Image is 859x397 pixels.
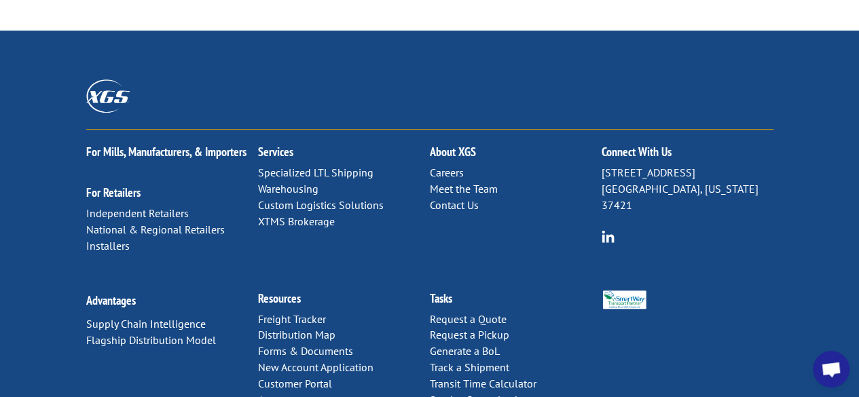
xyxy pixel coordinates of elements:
a: XTMS Brokerage [258,214,335,228]
a: For Mills, Manufacturers, & Importers [86,144,246,159]
a: Transit Time Calculator [430,377,536,390]
a: Generate a BoL [430,344,500,358]
a: Custom Logistics Solutions [258,198,384,212]
h2: Tasks [430,292,602,311]
a: National & Regional Retailers [86,223,225,236]
a: Flagship Distribution Model [86,333,216,347]
a: Installers [86,239,130,252]
a: Request a Pickup [430,328,509,341]
a: Freight Tracker [258,312,326,326]
a: Careers [430,166,464,179]
a: Contact Us [430,198,479,212]
a: Supply Chain Intelligence [86,317,206,330]
img: XGS_Logos_ALL_2024_All_White [86,79,130,113]
a: Specialized LTL Shipping [258,166,373,179]
a: Request a Quote [430,312,507,326]
a: Meet the Team [430,182,498,195]
a: Track a Shipment [430,360,509,374]
a: New Account Application [258,360,373,374]
a: About XGS [430,144,476,159]
a: Distribution Map [258,328,335,341]
img: Smartway_Logo [602,290,648,309]
p: [STREET_ADDRESS] [GEOGRAPHIC_DATA], [US_STATE] 37421 [602,165,773,213]
a: Independent Retailers [86,206,189,220]
img: group-6 [602,230,615,243]
a: Customer Portal [258,377,332,390]
div: Open chat [813,351,849,387]
a: For Retailers [86,185,141,200]
a: Advantages [86,292,136,308]
h2: Connect With Us [602,146,773,165]
a: Services [258,144,293,159]
a: Forms & Documents [258,344,353,358]
a: Resources [258,290,301,306]
a: Warehousing [258,182,318,195]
